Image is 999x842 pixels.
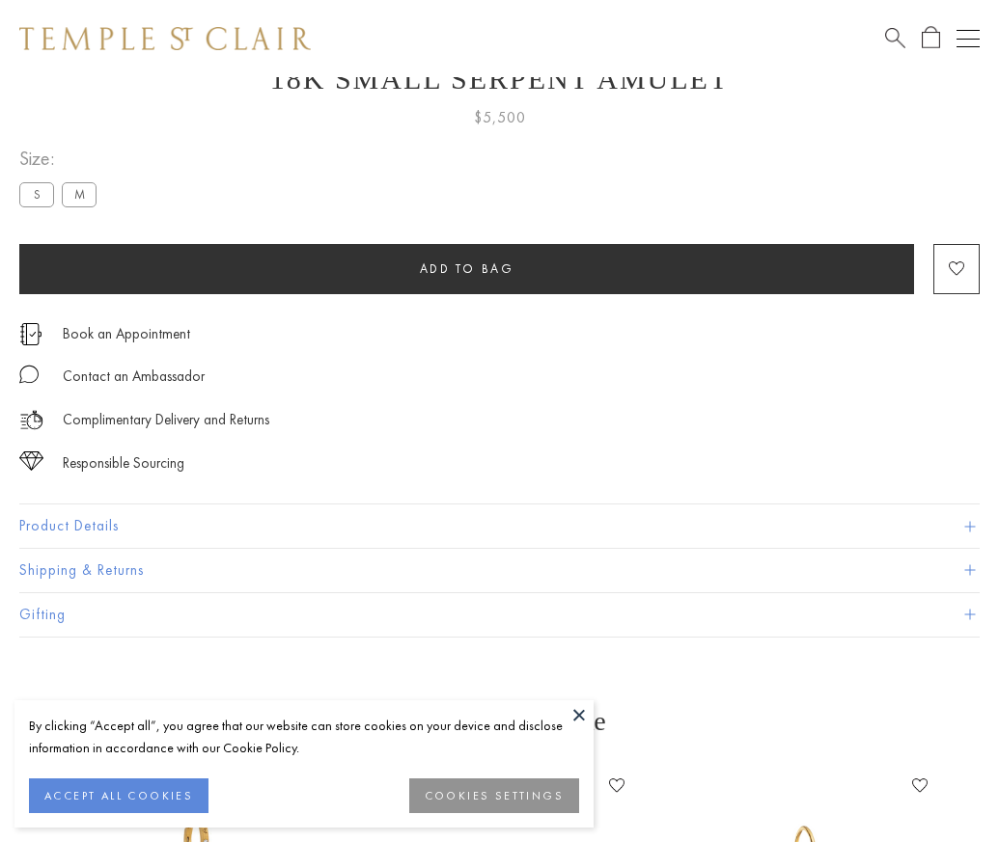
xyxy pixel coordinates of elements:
[19,323,42,345] img: icon_appointment.svg
[19,408,43,432] img: icon_delivery.svg
[474,105,526,130] span: $5,500
[957,27,980,50] button: Open navigation
[29,715,579,759] div: By clicking “Accept all”, you agree that our website can store cookies on your device and disclos...
[19,63,980,95] h1: 18K Small Serpent Amulet
[19,365,39,384] img: MessageIcon-01_2.svg
[63,365,205,389] div: Contact an Ambassador
[885,26,905,50] a: Search
[29,778,208,813] button: ACCEPT ALL COOKIES
[19,593,980,637] button: Gifting
[19,27,311,50] img: Temple St. Clair
[62,182,97,206] label: M
[409,778,579,813] button: COOKIES SETTINGS
[420,260,514,277] span: Add to bag
[19,182,54,206] label: S
[922,26,940,50] a: Open Shopping Bag
[19,143,104,175] span: Size:
[19,244,914,294] button: Add to bag
[63,408,269,432] p: Complimentary Delivery and Returns
[63,323,190,344] a: Book an Appointment
[19,451,43,471] img: icon_sourcing.svg
[63,451,184,475] div: Responsible Sourcing
[19,504,980,548] button: Product Details
[19,549,980,592] button: Shipping & Returns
